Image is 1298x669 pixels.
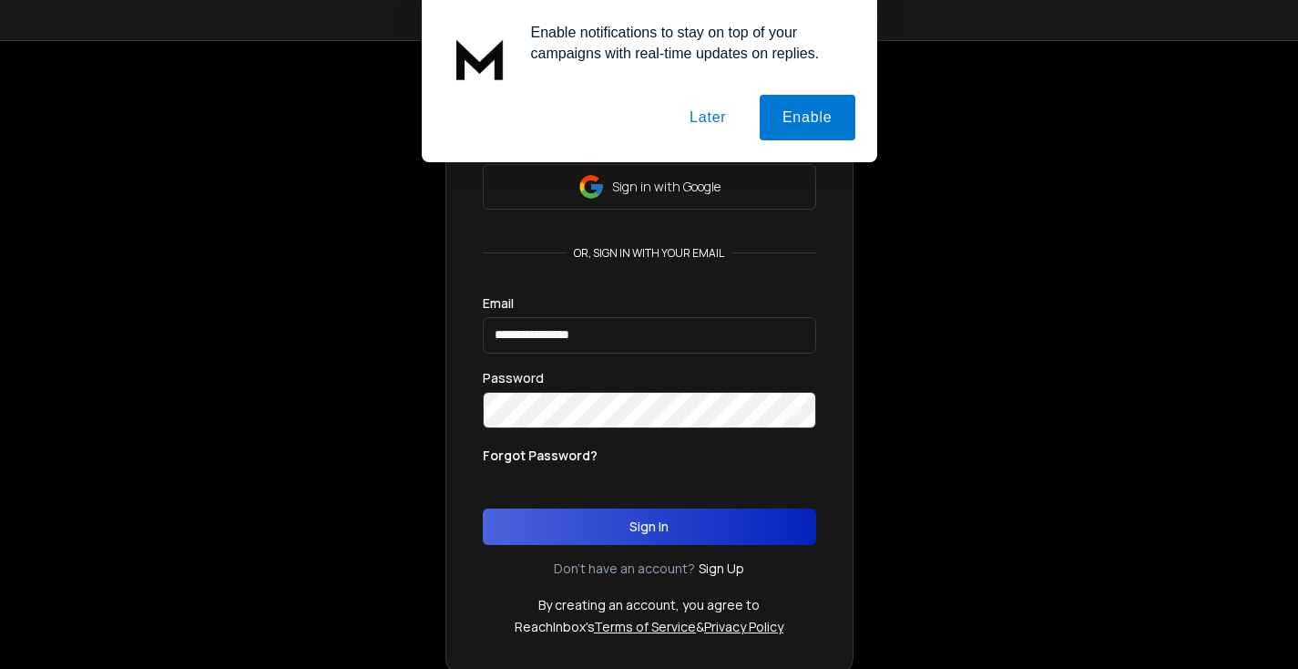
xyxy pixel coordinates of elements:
button: Sign In [483,509,816,545]
a: Privacy Policy [704,618,783,635]
button: Enable [760,95,855,140]
label: Email [483,297,514,310]
p: Sign in with Google [612,178,721,196]
p: By creating an account, you agree to [538,596,760,614]
p: ReachInbox's & [515,618,783,636]
p: Don't have an account? [554,560,695,578]
p: Forgot Password? [483,447,598,465]
a: Sign Up [699,560,744,578]
label: Password [483,372,544,385]
a: Terms of Service [594,618,696,635]
div: Enable notifications to stay on top of your campaigns with real-time updates on replies. [516,22,855,64]
img: notification icon [444,22,516,95]
p: or, sign in with your email [567,246,731,261]
button: Later [667,95,749,140]
button: Sign in with Google [483,164,816,210]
